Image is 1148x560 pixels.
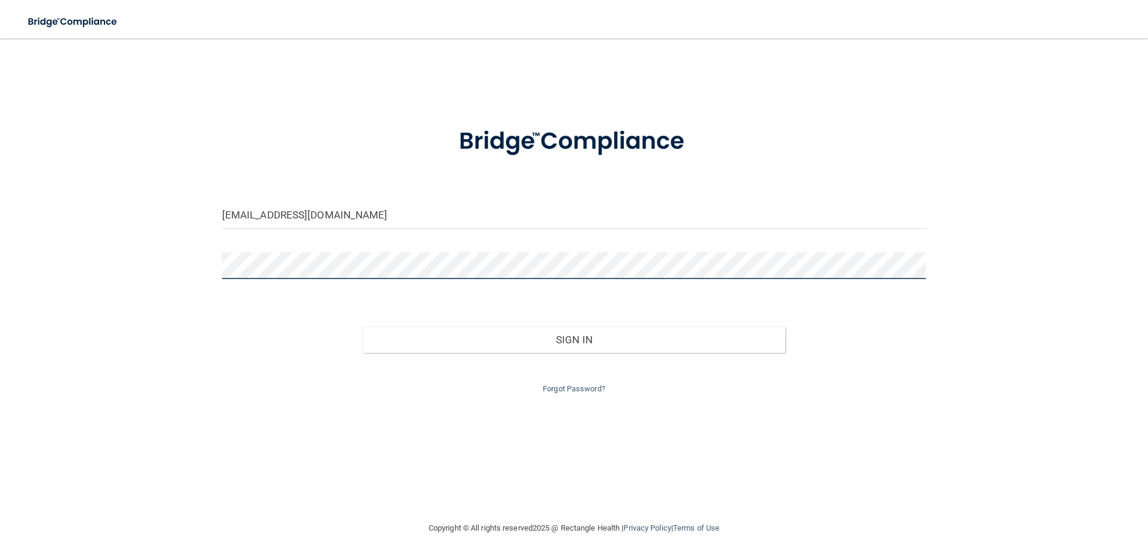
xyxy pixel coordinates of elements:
[18,10,128,34] img: bridge_compliance_login_screen.278c3ca4.svg
[355,509,793,547] div: Copyright © All rights reserved 2025 @ Rectangle Health | |
[940,475,1134,523] iframe: Drift Widget Chat Controller
[363,327,785,353] button: Sign In
[623,523,671,532] a: Privacy Policy
[222,202,926,229] input: Email
[434,110,714,173] img: bridge_compliance_login_screen.278c3ca4.svg
[673,523,719,532] a: Terms of Use
[543,384,605,393] a: Forgot Password?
